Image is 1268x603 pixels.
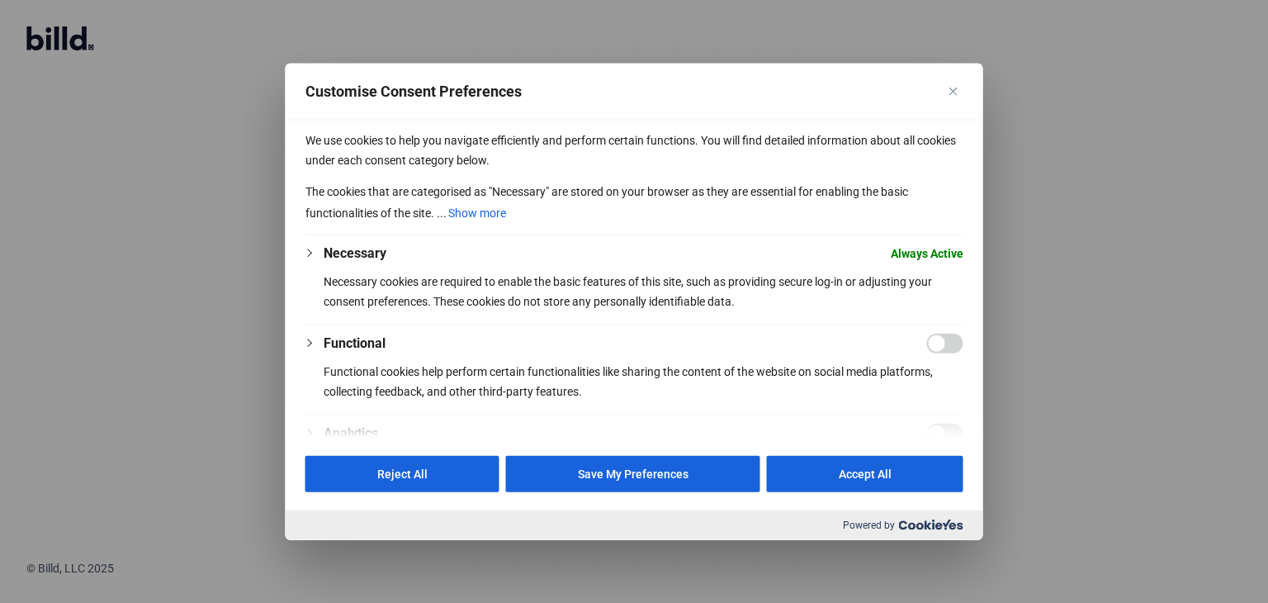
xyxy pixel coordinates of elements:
button: Necessary [324,244,386,264]
p: Necessary cookies are required to enable the basic features of this site, such as providing secur... [324,272,963,311]
div: Customise Consent Preferences [286,64,983,540]
button: Show more [447,202,508,225]
span: Always Active [891,244,963,264]
button: Reject All [305,455,499,491]
img: Close [949,88,958,96]
button: Functional [324,334,386,354]
button: Save My Preferences [506,455,760,491]
span: Customise Consent Preferences [305,82,522,102]
button: Close [944,82,963,102]
p: The cookies that are categorised as "Necessary" are stored on your browser as they are essential ... [305,182,963,225]
p: Functional cookies help perform certain functionalities like sharing the content of the website o... [324,362,963,401]
img: Cookieyes logo [899,520,963,530]
input: Enable Functional [927,334,963,354]
p: We use cookies to help you navigate efficiently and perform certain functions. You will find deta... [305,131,963,170]
button: Accept All [767,455,963,491]
div: Powered by [286,510,983,539]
